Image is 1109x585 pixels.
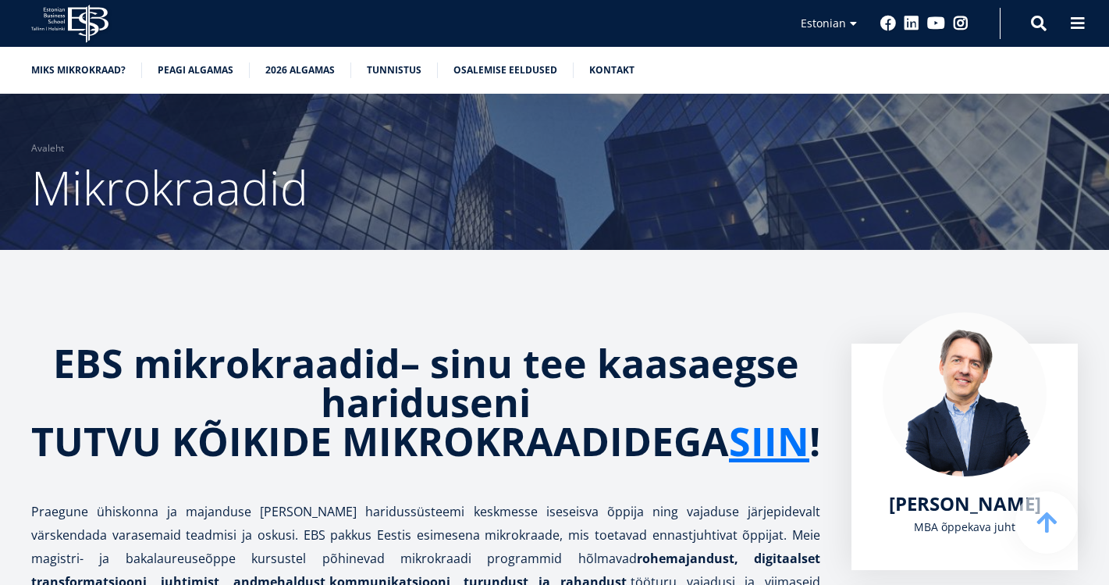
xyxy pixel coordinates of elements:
[31,62,126,78] a: Miks mikrokraad?
[589,62,634,78] a: Kontakt
[883,515,1047,539] div: MBA õppekava juht
[158,62,233,78] a: Peagi algamas
[883,312,1047,476] img: Marko Rillo
[400,337,420,390] strong: –
[53,337,400,390] strong: EBS mikrokraadid
[904,16,919,31] a: Linkedin
[31,337,820,468] strong: sinu tee kaasaegse hariduseni TUTVU KÕIKIDE MIKROKRAADIDEGA !
[453,62,557,78] a: Osalemise eeldused
[953,16,969,31] a: Instagram
[889,492,1041,515] a: [PERSON_NAME]
[367,62,421,78] a: Tunnistus
[31,141,64,156] a: Avaleht
[265,62,335,78] a: 2026 algamas
[880,16,896,31] a: Facebook
[729,422,809,461] a: SIIN
[927,16,945,31] a: Youtube
[889,490,1041,516] span: [PERSON_NAME]
[31,155,308,219] span: Mikrokraadid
